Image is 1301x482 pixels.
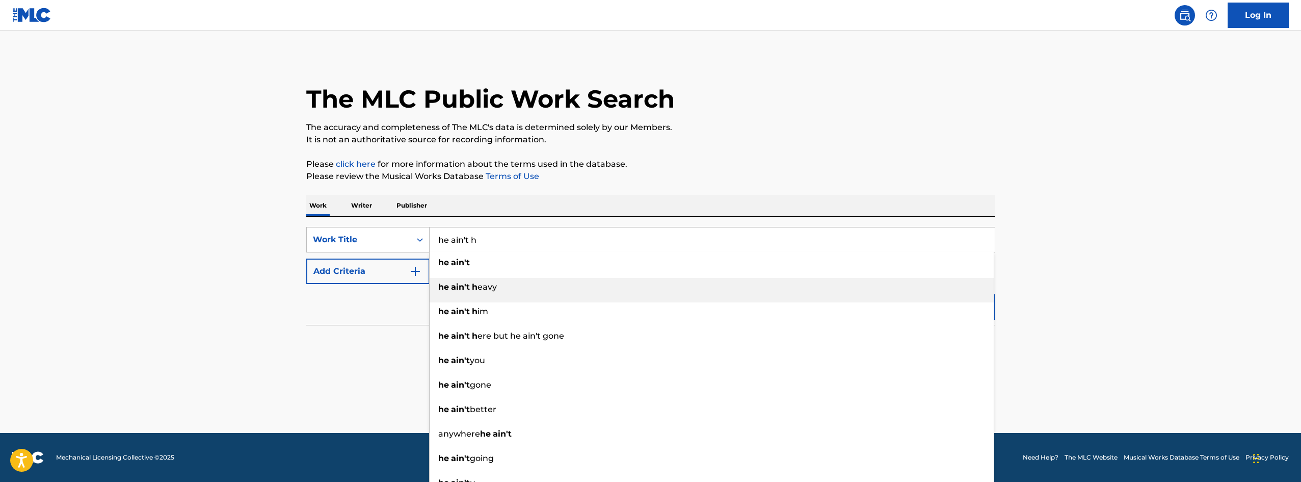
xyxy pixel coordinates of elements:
strong: he [438,307,449,316]
span: Mechanical Licensing Collective © 2025 [56,453,174,462]
a: Terms of Use [484,171,539,181]
span: you [470,356,485,365]
strong: ain't [451,282,470,292]
span: ere but he ain't gone [477,331,564,341]
strong: ain't [451,380,470,390]
h1: The MLC Public Work Search [306,84,675,114]
a: click here [336,159,376,169]
button: Add Criteria [306,259,430,284]
a: Public Search [1175,5,1195,26]
a: Privacy Policy [1245,453,1289,462]
strong: he [438,331,449,341]
strong: ain't [493,429,512,439]
span: im [477,307,488,316]
span: eavy [477,282,497,292]
span: going [470,453,494,463]
strong: ain't [451,404,470,414]
img: logo [12,451,44,464]
strong: he [438,404,449,414]
p: Please review the Musical Works Database [306,170,995,183]
a: The MLC Website [1065,453,1118,462]
strong: he [438,282,449,292]
strong: h [472,331,477,341]
div: Work Title [313,234,405,246]
p: It is not an authoritative source for recording information. [306,134,995,146]
div: Drag [1253,443,1259,474]
strong: h [472,307,477,316]
p: Please for more information about the terms used in the database. [306,158,995,170]
a: Need Help? [1023,453,1058,462]
div: Help [1201,5,1222,26]
iframe: Chat Widget [1250,433,1301,482]
strong: he [438,356,449,365]
img: help [1205,9,1217,21]
strong: ain't [451,258,470,267]
strong: h [472,282,477,292]
a: Log In [1228,3,1289,28]
strong: he [438,453,449,463]
p: Publisher [393,195,430,216]
strong: he [438,380,449,390]
a: Musical Works Database Terms of Use [1124,453,1239,462]
strong: ain't [451,307,470,316]
p: Work [306,195,330,216]
span: anywhere [438,429,480,439]
strong: ain't [451,453,470,463]
strong: ain't [451,331,470,341]
strong: he [480,429,491,439]
strong: he [438,258,449,267]
p: The accuracy and completeness of The MLC's data is determined solely by our Members. [306,121,995,134]
form: Search Form [306,227,995,325]
img: 9d2ae6d4665cec9f34b9.svg [409,265,421,277]
span: gone [470,380,491,390]
strong: ain't [451,356,470,365]
p: Writer [348,195,375,216]
img: search [1179,9,1191,21]
img: MLC Logo [12,8,51,22]
span: better [470,404,496,414]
